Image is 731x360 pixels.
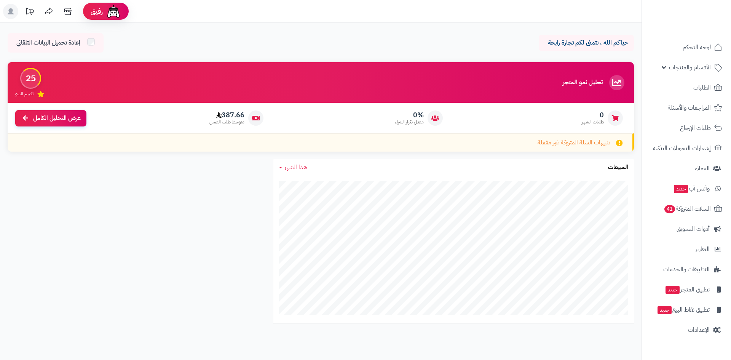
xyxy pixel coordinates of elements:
[646,159,726,178] a: العملاء
[646,179,726,198] a: وآتس آبجديد
[563,79,603,86] h3: تحليل نمو المتجر
[664,205,675,213] span: 41
[279,163,307,172] a: هذا الشهر
[20,4,39,21] a: تحديثات المنصة
[693,82,711,93] span: الطلبات
[91,7,103,16] span: رفيق
[668,102,711,113] span: المراجعات والأسئلة
[646,240,726,258] a: التقارير
[674,185,688,193] span: جديد
[544,38,628,47] p: حياكم الله ، نتمنى لكم تجارة رابحة
[646,38,726,56] a: لوحة التحكم
[646,220,726,238] a: أدوات التسويق
[538,138,610,147] span: تنبيهات السلة المتروكة غير مفعلة
[664,203,711,214] span: السلات المتروكة
[284,163,307,172] span: هذا الشهر
[665,284,710,295] span: تطبيق المتجر
[608,164,628,171] h3: المبيعات
[663,264,710,275] span: التطبيقات والخدمات
[657,304,710,315] span: تطبيق نقاط البيع
[395,111,424,119] span: 0%
[669,62,711,73] span: الأقسام والمنتجات
[688,325,710,335] span: الإعدادات
[582,111,604,119] span: 0
[646,280,726,299] a: تطبيق المتجرجديد
[646,99,726,117] a: المراجعات والأسئلة
[673,183,710,194] span: وآتس آب
[695,163,710,174] span: العملاء
[646,139,726,157] a: إشعارات التحويلات البنكية
[680,123,711,133] span: طلبات الإرجاع
[106,4,121,19] img: ai-face.png
[209,111,244,119] span: 387.66
[395,119,424,125] span: معدل تكرار الشراء
[683,42,711,53] span: لوحة التحكم
[658,306,672,314] span: جديد
[646,260,726,278] a: التطبيقات والخدمات
[15,91,34,97] span: تقييم النمو
[209,119,244,125] span: متوسط طلب العميل
[646,321,726,339] a: الإعدادات
[582,119,604,125] span: طلبات الشهر
[16,38,80,47] span: إعادة تحميل البيانات التلقائي
[695,244,710,254] span: التقارير
[653,143,711,154] span: إشعارات التحويلات البنكية
[15,110,86,126] a: عرض التحليل الكامل
[646,78,726,97] a: الطلبات
[33,114,81,123] span: عرض التحليل الكامل
[646,200,726,218] a: السلات المتروكة41
[646,119,726,137] a: طلبات الإرجاع
[666,286,680,294] span: جديد
[677,224,710,234] span: أدوات التسويق
[646,301,726,319] a: تطبيق نقاط البيعجديد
